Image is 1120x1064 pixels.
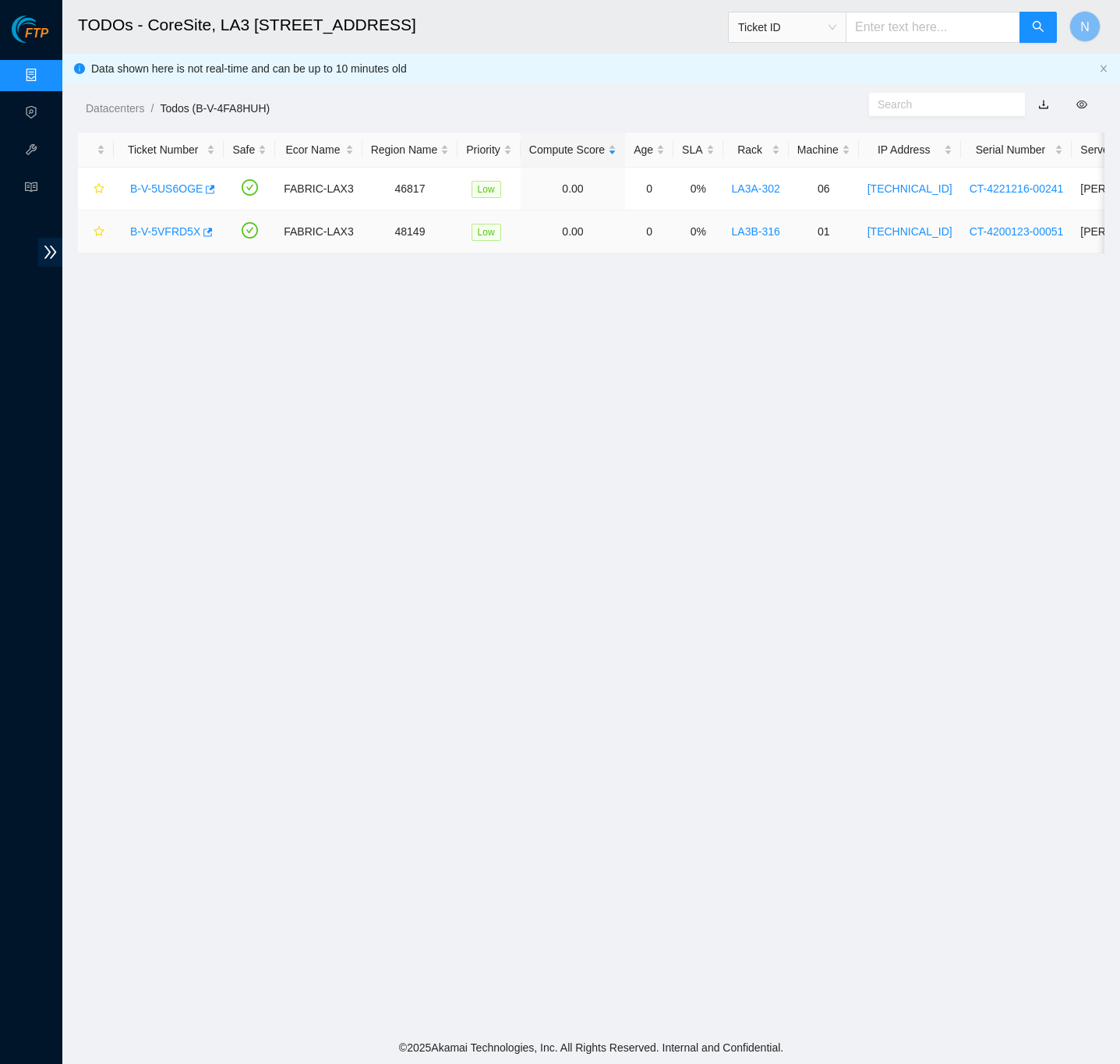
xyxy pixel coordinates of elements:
[87,219,105,244] button: star
[362,168,458,210] td: 46817
[472,181,501,198] span: Low
[62,1031,1120,1064] footer: © 2025 Akamai Technologies, Inc. All Rights Reserved. Internal and Confidential.
[12,28,48,48] a: Akamai TechnologiesFTP
[1032,20,1044,35] span: search
[1019,12,1057,43] button: search
[625,168,673,210] td: 0
[242,179,258,196] span: check-circle
[1099,64,1108,74] button: close
[970,225,1064,238] a: CT-4200123-00051
[1069,11,1101,42] button: N
[150,102,154,115] span: /
[87,176,105,201] button: star
[625,210,673,253] td: 0
[94,183,104,196] span: star
[242,222,258,239] span: check-circle
[25,27,48,41] span: FTP
[1038,98,1049,111] a: download
[38,238,62,267] span: double-right
[738,16,836,39] span: Ticket ID
[846,12,1020,43] input: Enter text here...
[362,210,458,253] td: 48149
[732,225,780,238] a: LA3B-316
[1099,64,1108,73] span: close
[94,226,104,239] span: star
[867,225,952,238] a: [TECHNICAL_ID]
[472,224,501,241] span: Low
[673,168,723,210] td: 0%
[878,96,1004,113] input: Search
[1026,92,1061,117] button: download
[789,168,859,210] td: 06
[789,210,859,253] td: 01
[1080,17,1090,37] span: N
[86,102,144,115] a: Datacenters
[130,182,203,195] a: B-V-5US6OGE
[970,182,1064,195] a: CT-4221216-00241
[25,174,37,205] span: read
[130,225,200,238] a: B-V-5VFRD5X
[1076,99,1087,110] span: eye
[160,102,270,115] a: Todos (B-V-4FA8HUH)
[732,182,780,195] a: LA3A-302
[867,182,952,195] a: [TECHNICAL_ID]
[521,210,625,253] td: 0.00
[275,210,362,253] td: FABRIC-LAX3
[673,210,723,253] td: 0%
[12,16,79,43] img: Akamai Technologies
[521,168,625,210] td: 0.00
[275,168,362,210] td: FABRIC-LAX3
